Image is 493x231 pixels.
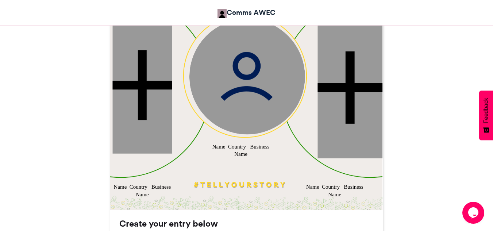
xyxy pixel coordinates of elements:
h3: Create your entry below [119,219,374,228]
iframe: chat widget [462,202,486,224]
span: Feedback [483,98,489,123]
div: Name Country Business Name [112,183,172,199]
a: Comms AWEC [217,7,276,18]
div: Name Country Business Name [211,143,270,158]
img: Comms AWEC [217,9,227,18]
div: Name Country Business Name [305,183,364,199]
img: user_circle.png [189,19,305,134]
button: Feedback - Show survey [479,91,493,140]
